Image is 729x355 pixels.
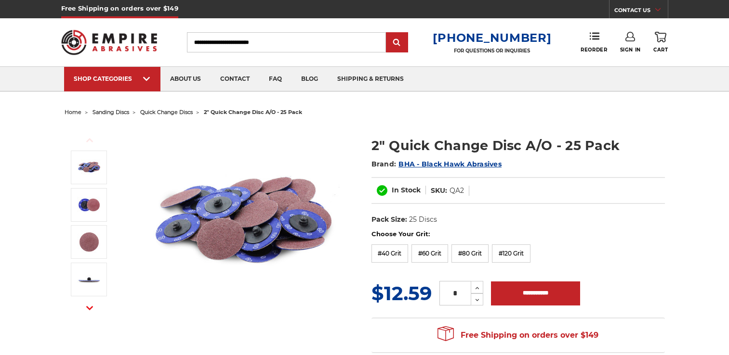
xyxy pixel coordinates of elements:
span: Brand: [371,160,397,168]
span: 2" quick change disc a/o - 25 pack [204,109,302,115]
img: 2 inch red aluminum oxide quick change sanding discs for metalwork [77,155,101,179]
a: [PHONE_NUMBER] [433,31,551,45]
span: In Stock [392,186,421,194]
a: faq [259,67,292,91]
input: Submit [387,33,407,52]
span: Reorder [581,47,607,53]
a: sanding discs [93,109,129,115]
dd: 25 Discs [409,215,437,225]
a: home [65,109,81,115]
img: BHA 60 grit 2-inch red quick change disc for metal and wood finishing [77,230,101,254]
a: blog [292,67,328,91]
a: Reorder [581,32,607,52]
p: FOR QUESTIONS OR INQUIRIES [433,48,551,54]
span: Sign In [620,47,641,53]
a: BHA - Black Hawk Abrasives [398,160,502,168]
label: Choose Your Grit: [371,229,665,239]
a: contact [211,67,259,91]
img: BHA 60 grit 2-inch quick change sanding disc for rapid material removal [77,193,101,217]
a: shipping & returns [328,67,413,91]
button: Previous [78,130,101,151]
span: Free Shipping on orders over $149 [437,326,598,345]
a: about us [160,67,211,91]
dd: QA2 [450,186,464,196]
a: quick change discs [140,109,193,115]
a: Cart [653,32,668,53]
img: Side view of 2 inch quick change sanding disc showcasing the locking system for easy swap [77,267,101,292]
span: Cart [653,47,668,53]
h1: 2" Quick Change Disc A/O - 25 Pack [371,136,665,155]
a: CONTACT US [614,5,668,18]
button: Next [78,297,101,318]
dt: Pack Size: [371,215,407,225]
img: Empire Abrasives [61,24,158,61]
div: SHOP CATEGORIES [74,75,151,82]
dt: SKU: [431,186,447,196]
span: $12.59 [371,281,432,305]
img: 2 inch red aluminum oxide quick change sanding discs for metalwork [147,126,340,318]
